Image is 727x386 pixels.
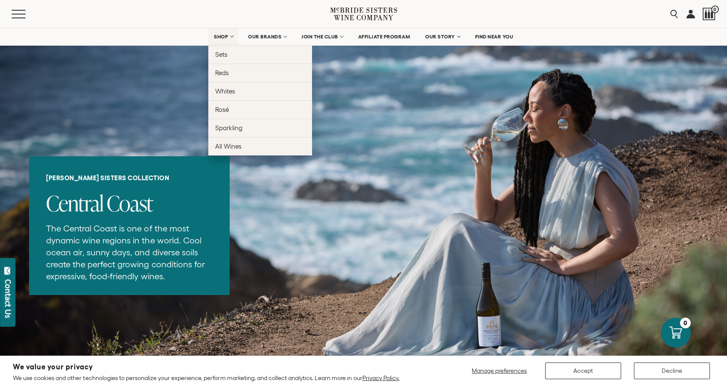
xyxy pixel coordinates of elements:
a: Sparkling [208,119,312,137]
span: JOIN THE CLUB [301,34,338,40]
button: Accept [545,363,621,379]
h6: [PERSON_NAME] Sisters Collection [46,174,213,182]
span: OUR STORY [425,34,455,40]
button: Mobile Menu Trigger [12,10,42,18]
span: All Wines [215,143,242,150]
p: We use cookies and other technologies to personalize your experience, perform marketing, and coll... [13,374,400,382]
span: Central [46,188,103,218]
span: FIND NEAR YOU [475,34,514,40]
span: OUR BRANDS [248,34,281,40]
a: OUR STORY [420,28,465,45]
span: SHOP [214,34,228,40]
h2: We value your privacy [13,363,400,371]
span: Whites [215,88,235,95]
span: Sparkling [215,124,242,132]
a: Rosé [208,100,312,119]
span: Manage preferences [472,367,527,374]
p: The Central Coast is one of the most dynamic wine regions in the world. Cool ocean air, sunny day... [46,222,213,282]
a: Privacy Policy. [362,374,400,381]
span: Rosé [215,106,229,113]
a: SHOP [208,28,238,45]
div: Contact Us [4,279,12,318]
a: AFFILIATE PROGRAM [353,28,416,45]
button: Decline [634,363,710,379]
span: Reds [215,69,229,76]
a: All Wines [208,137,312,155]
a: JOIN THE CLUB [296,28,348,45]
a: Reds [208,64,312,82]
div: 0 [680,318,691,328]
a: FIND NEAR YOU [470,28,519,45]
span: Sets [215,51,228,58]
span: AFFILIATE PROGRAM [358,34,410,40]
a: OUR BRANDS [242,28,292,45]
span: Coast [107,188,153,218]
button: Manage preferences [467,363,532,379]
a: Sets [208,45,312,64]
span: 0 [711,6,719,13]
a: Whites [208,82,312,100]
